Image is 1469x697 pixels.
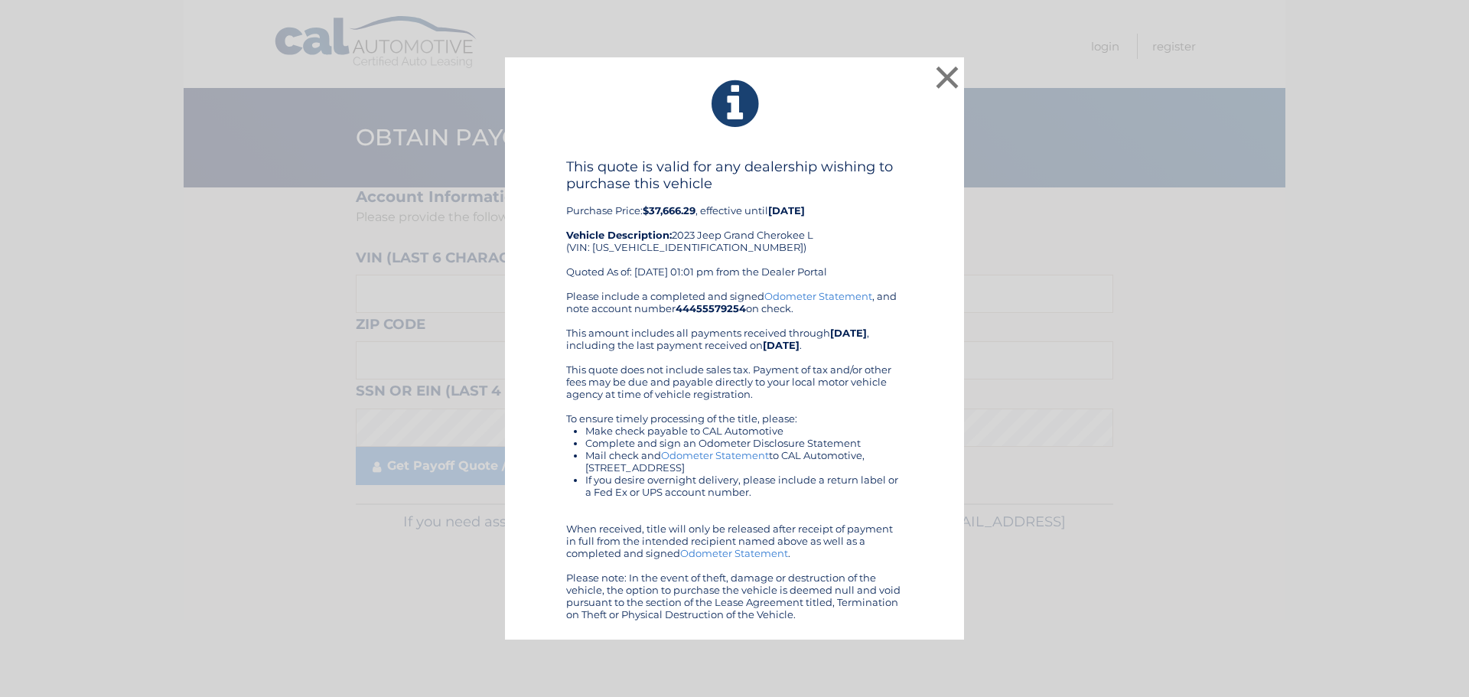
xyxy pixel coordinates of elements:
[932,62,963,93] button: ×
[768,204,805,217] b: [DATE]
[585,425,903,437] li: Make check payable to CAL Automotive
[661,449,769,461] a: Odometer Statement
[680,547,788,559] a: Odometer Statement
[764,290,872,302] a: Odometer Statement
[566,290,903,620] div: Please include a completed and signed , and note account number on check. This amount includes al...
[643,204,695,217] b: $37,666.29
[566,158,903,192] h4: This quote is valid for any dealership wishing to purchase this vehicle
[566,158,903,290] div: Purchase Price: , effective until 2023 Jeep Grand Cherokee L (VIN: [US_VEHICLE_IDENTIFICATION_NUM...
[830,327,867,339] b: [DATE]
[763,339,800,351] b: [DATE]
[585,449,903,474] li: Mail check and to CAL Automotive, [STREET_ADDRESS]
[676,302,746,314] b: 44455579254
[566,229,672,241] strong: Vehicle Description:
[585,474,903,498] li: If you desire overnight delivery, please include a return label or a Fed Ex or UPS account number.
[585,437,903,449] li: Complete and sign an Odometer Disclosure Statement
